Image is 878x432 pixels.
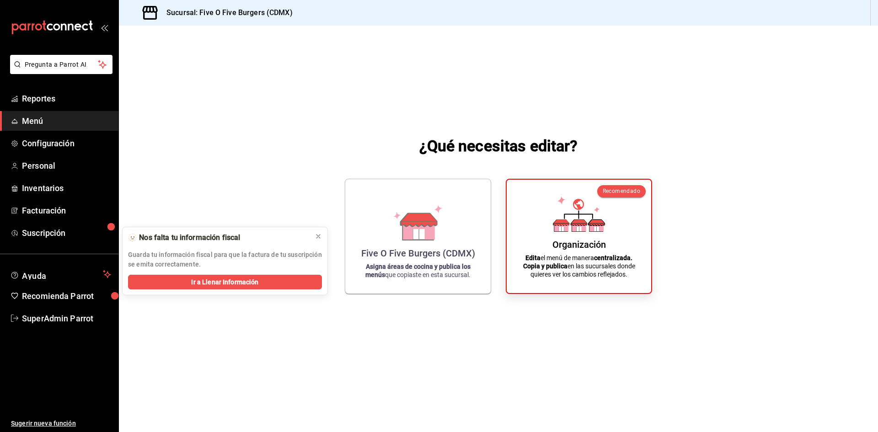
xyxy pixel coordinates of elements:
strong: centralizada. [594,254,632,261]
span: Menú [22,115,111,127]
span: SuperAdmin Parrot [22,312,111,325]
button: open_drawer_menu [101,24,108,31]
h1: ¿Qué necesitas editar? [419,135,578,157]
div: Five O Five Burgers (CDMX) [361,248,475,259]
strong: Asigna áreas de cocina y publica los menús [365,263,471,278]
p: que copiaste en esta sucursal. [356,262,480,279]
span: Personal [22,160,111,172]
button: Ir a Llenar Información [128,275,322,289]
div: Organización [552,239,606,250]
span: Configuración [22,137,111,149]
span: Reportes [22,92,111,105]
div: 🫥 Nos falta tu información fiscal [128,233,307,243]
span: Facturación [22,204,111,217]
button: Pregunta a Parrot AI [10,55,112,74]
p: Guarda tu información fiscal para que la factura de tu suscripción se emita correctamente. [128,250,322,269]
span: Ayuda [22,269,99,280]
span: Pregunta a Parrot AI [25,60,98,69]
span: Suscripción [22,227,111,239]
span: Recomendado [603,188,640,194]
span: Inventarios [22,182,111,194]
p: el menú de manera en las sucursales donde quieres ver los cambios reflejados. [518,254,640,278]
strong: Copia y publica [523,262,567,270]
strong: Edita [525,254,541,261]
span: Recomienda Parrot [22,290,111,302]
span: Sugerir nueva función [11,419,111,428]
h3: Sucursal: Five O Five Burgers (CDMX) [159,7,293,18]
a: Pregunta a Parrot AI [6,66,112,76]
span: Ir a Llenar Información [191,277,258,287]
